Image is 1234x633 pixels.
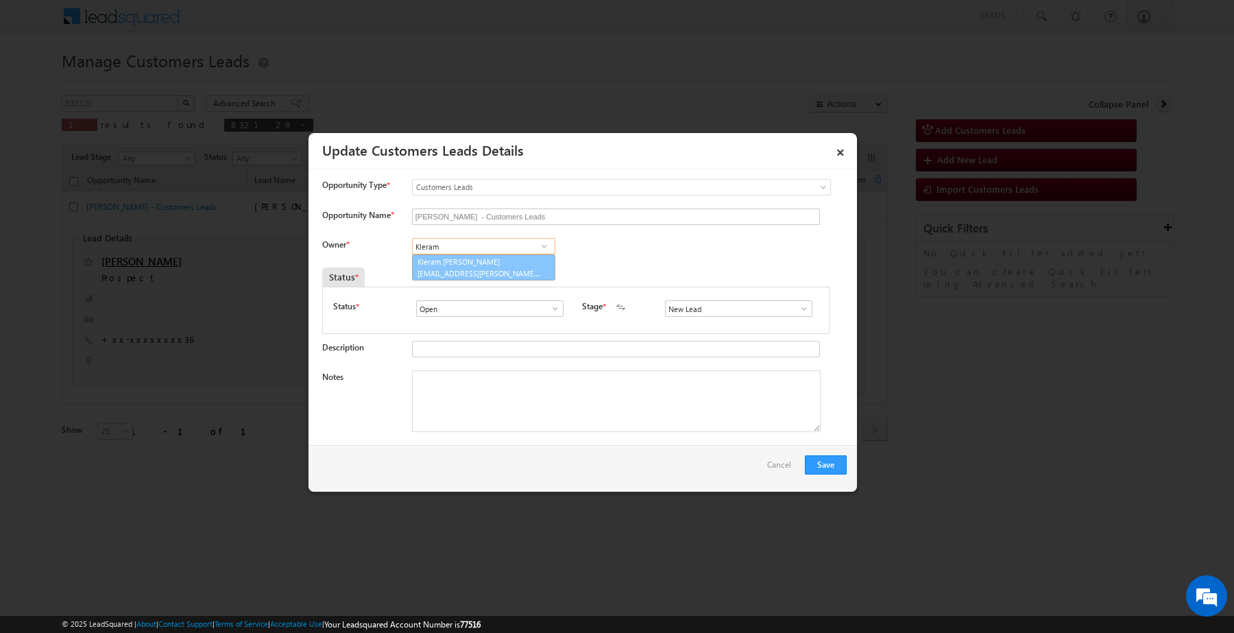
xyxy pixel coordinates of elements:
[535,239,553,253] a: Show All Items
[767,455,798,481] a: Cancel
[829,138,852,162] a: ×
[225,7,258,40] div: Minimize live chat window
[158,619,213,628] a: Contact Support
[582,300,603,313] label: Stage
[270,619,322,628] a: Acceptable Use
[333,300,356,313] label: Status
[418,268,541,278] span: [EMAIL_ADDRESS][PERSON_NAME][DOMAIN_NAME]
[324,619,481,630] span: Your Leadsquared Account Number is
[186,422,249,441] em: Start Chat
[215,619,268,628] a: Terms of Service
[322,140,524,159] a: Update Customers Leads Details
[543,302,560,315] a: Show All Items
[322,372,343,382] label: Notes
[322,179,387,191] span: Opportunity Type
[412,254,555,280] a: Kleram [PERSON_NAME]
[665,300,812,317] input: Type to Search
[412,179,831,195] a: Customers Leads
[136,619,156,628] a: About
[792,302,809,315] a: Show All Items
[71,72,230,90] div: Chat with us now
[322,210,394,220] label: Opportunity Name
[322,342,364,353] label: Description
[18,127,250,411] textarea: Type your message and hit 'Enter'
[805,455,847,475] button: Save
[412,238,555,254] input: Type to Search
[416,300,564,317] input: Type to Search
[322,267,365,287] div: Status
[23,72,58,90] img: d_60004797649_company_0_60004797649
[62,618,481,631] span: © 2025 LeadSquared | | | | |
[460,619,481,630] span: 77516
[413,181,775,193] span: Customers Leads
[322,239,349,250] label: Owner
